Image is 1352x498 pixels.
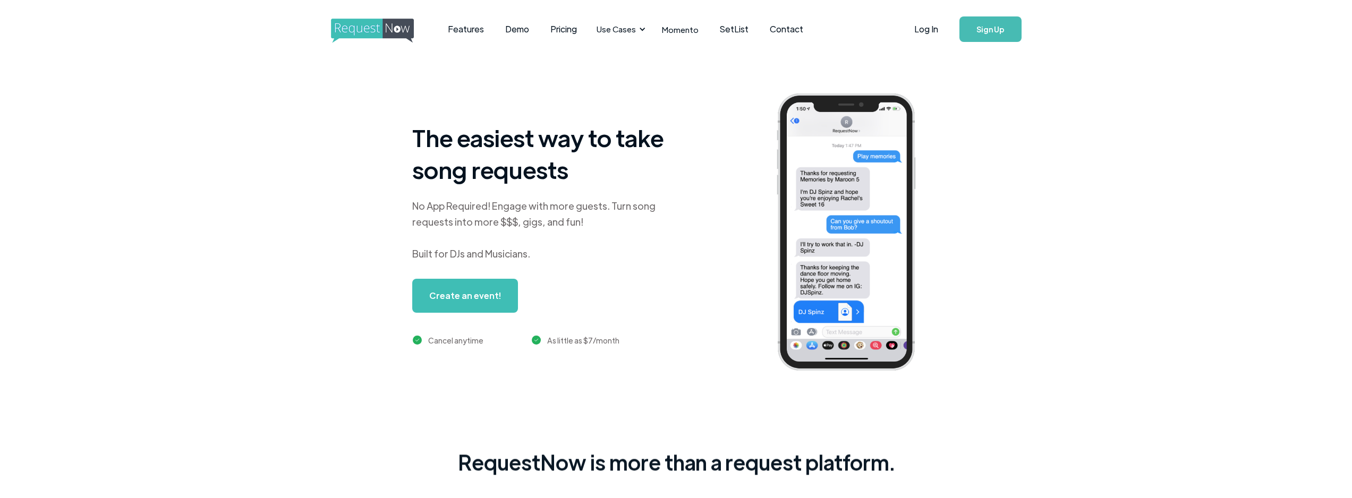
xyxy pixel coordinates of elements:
[764,86,944,382] img: iphone screenshot
[412,198,678,262] div: No App Required! Engage with more guests. Turn song requests into more $$$, gigs, and fun! Built ...
[959,16,1022,42] a: Sign Up
[532,336,541,345] img: green checkmark
[331,19,411,40] a: home
[759,13,814,46] a: Contact
[597,23,636,35] div: Use Cases
[413,336,422,345] img: green checkmark
[428,334,483,347] div: Cancel anytime
[904,11,949,48] a: Log In
[412,122,678,185] h1: The easiest way to take song requests
[540,13,588,46] a: Pricing
[495,13,540,46] a: Demo
[709,13,759,46] a: SetList
[437,13,495,46] a: Features
[547,334,619,347] div: As little as $7/month
[651,14,709,45] a: Momento
[331,19,433,43] img: requestnow logo
[590,13,649,46] div: Use Cases
[412,279,518,313] a: Create an event!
